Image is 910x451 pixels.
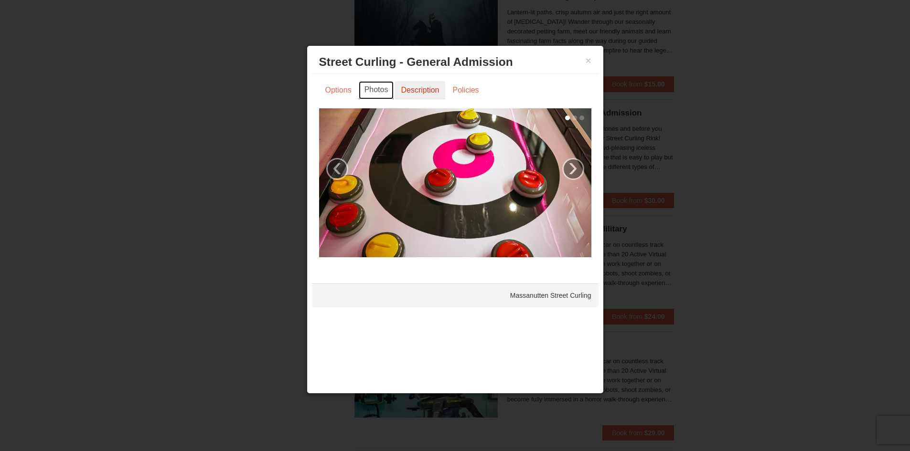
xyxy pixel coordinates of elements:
[319,81,358,99] a: Options
[319,55,591,69] h3: Street Curling - General Admission
[359,81,394,99] a: Photos
[312,283,599,307] div: Massanutten Street Curling
[319,108,591,257] img: 15390471-88-44377514.jpg
[562,158,584,180] a: ›
[326,158,348,180] a: ‹
[446,81,485,99] a: Policies
[395,81,445,99] a: Description
[586,56,591,65] button: ×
